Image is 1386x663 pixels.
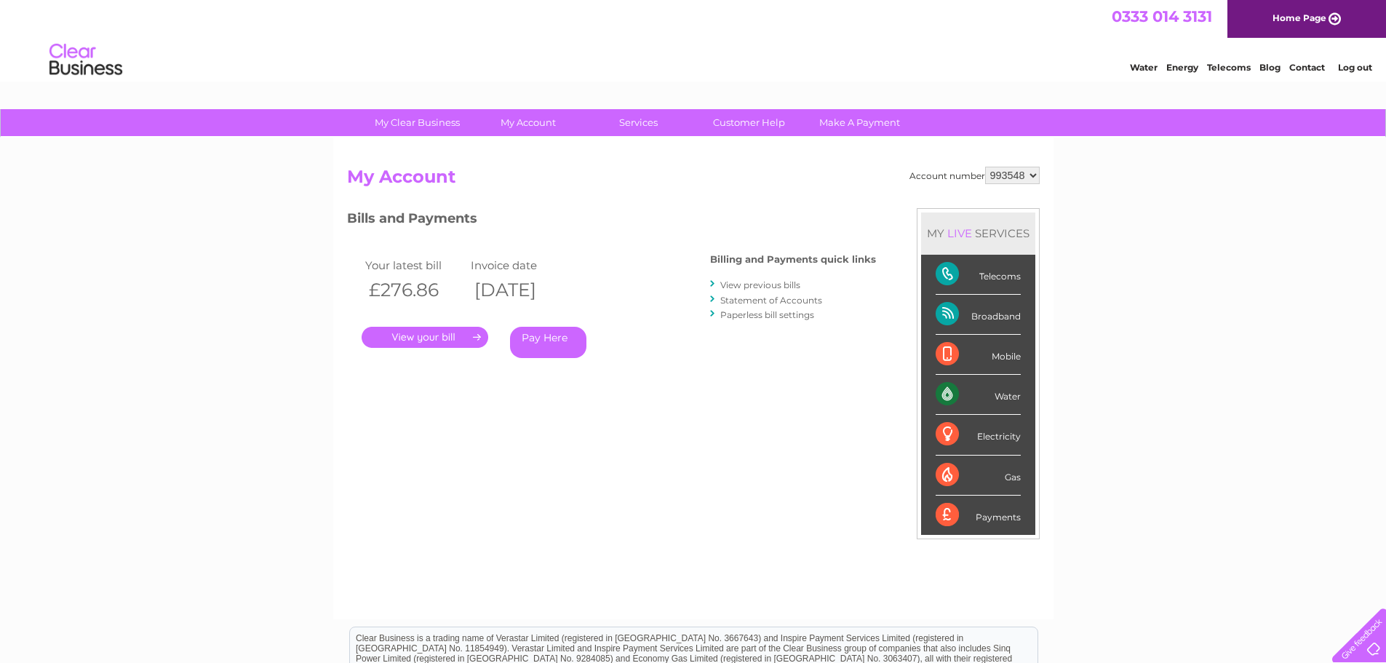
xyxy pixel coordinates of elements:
[1207,62,1251,73] a: Telecoms
[578,109,698,136] a: Services
[936,375,1021,415] div: Water
[357,109,477,136] a: My Clear Business
[1289,62,1325,73] a: Contact
[1130,62,1158,73] a: Water
[1259,62,1281,73] a: Blog
[720,295,822,306] a: Statement of Accounts
[1112,7,1212,25] a: 0333 014 3131
[909,167,1040,184] div: Account number
[944,226,975,240] div: LIVE
[936,496,1021,535] div: Payments
[362,255,467,275] td: Your latest bill
[936,255,1021,295] div: Telecoms
[936,295,1021,335] div: Broadband
[362,327,488,348] a: .
[1166,62,1198,73] a: Energy
[936,335,1021,375] div: Mobile
[710,254,876,265] h4: Billing and Payments quick links
[689,109,809,136] a: Customer Help
[350,8,1037,71] div: Clear Business is a trading name of Verastar Limited (registered in [GEOGRAPHIC_DATA] No. 3667643...
[800,109,920,136] a: Make A Payment
[347,208,876,234] h3: Bills and Payments
[720,309,814,320] a: Paperless bill settings
[1338,62,1372,73] a: Log out
[468,109,588,136] a: My Account
[510,327,586,358] a: Pay Here
[936,415,1021,455] div: Electricity
[921,213,1035,254] div: MY SERVICES
[467,275,573,305] th: [DATE]
[467,255,573,275] td: Invoice date
[720,279,800,290] a: View previous bills
[362,275,467,305] th: £276.86
[49,38,123,82] img: logo.png
[347,167,1040,194] h2: My Account
[936,456,1021,496] div: Gas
